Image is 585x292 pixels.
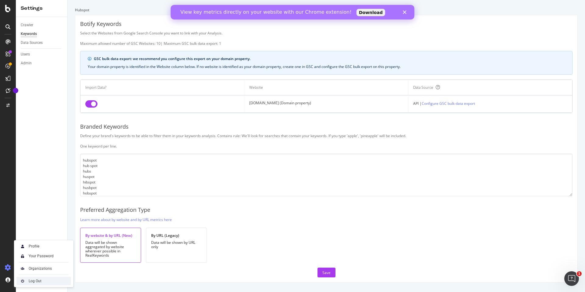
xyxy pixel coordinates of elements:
a: Log Out [16,277,71,285]
iframe: Intercom live chat [564,271,579,286]
div: Data will be shown aggregated by website wherever possible in RealKeywords [85,240,136,258]
a: Profile [16,242,71,251]
div: info banner [80,51,573,75]
a: Keywords [21,31,63,37]
div: By website & by URL (New) [85,233,136,238]
div: Users [21,51,30,58]
th: Import Data? [80,80,244,95]
div: Settings [21,5,62,12]
div: Your Password [29,254,54,258]
a: Organizations [16,264,71,273]
img: prfnF3csMXgAAAABJRU5ErkJggg== [19,277,26,285]
a: Learn more about by website and by URL metrics here [80,216,172,223]
div: Organizations [29,266,52,271]
textarea: hubspot hub spot hubs huspot hibspot husbpot hobspot hubpot hunspot hubsot [80,154,573,196]
span: 1 [577,271,582,276]
img: AtrBVVRoAgWaAAAAAElFTkSuQmCC [19,265,26,272]
div: Tooltip anchor [13,88,18,93]
a: Crawler [21,22,63,28]
td: [DOMAIN_NAME] (Domain property) [244,95,408,113]
div: Hubspot [75,7,578,12]
a: Configure GSC bulk data export [422,100,475,107]
a: Data Sources [21,40,63,46]
div: Data will be shown by URL only [151,240,202,249]
div: Keywords [21,31,37,37]
div: Your domain property is identified in the Website column below. If no website is identified as yo... [88,64,565,69]
div: Define your brand's keywords to be able to filter them in your keywords analysis. Contains rule: ... [80,133,573,149]
div: GSC bulk data export: we recommend you configure this export on your domain property. [94,56,565,62]
div: By URL (Legacy) [151,233,202,238]
div: Save [322,270,331,275]
div: Preferred Aggregation Type [80,206,573,214]
a: Users [21,51,63,58]
div: Data Source [413,85,433,90]
div: Admin [21,60,32,66]
iframe: Intercom live chat bannière [171,5,414,20]
div: Data Sources [21,40,43,46]
th: Website [244,80,408,95]
a: Your Password [16,252,71,260]
div: API | [413,100,567,107]
a: Admin [21,60,63,66]
div: Select the Websites from Google Search Console you want to link with your Analysis. Maximum allow... [80,30,573,46]
div: Log Out [29,279,41,283]
button: Save [317,268,335,277]
div: Fermer [232,5,238,9]
img: tUVSALn78D46LlpAY8klYZqgKwTuBm2K29c6p1XQNDCsM0DgKSSoAXXevcAwljcHBINEg0LrUEktgcYYD5sVUphq1JigPmkfB... [19,252,26,260]
img: Xx2yTbCeVcdxHMdxHOc+8gctb42vCocUYgAAAABJRU5ErkJggg== [19,243,26,250]
div: Branded Keywords [80,123,573,131]
div: Crawler [21,22,33,28]
div: Botify Keywords [80,20,573,28]
div: Profile [29,244,39,249]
